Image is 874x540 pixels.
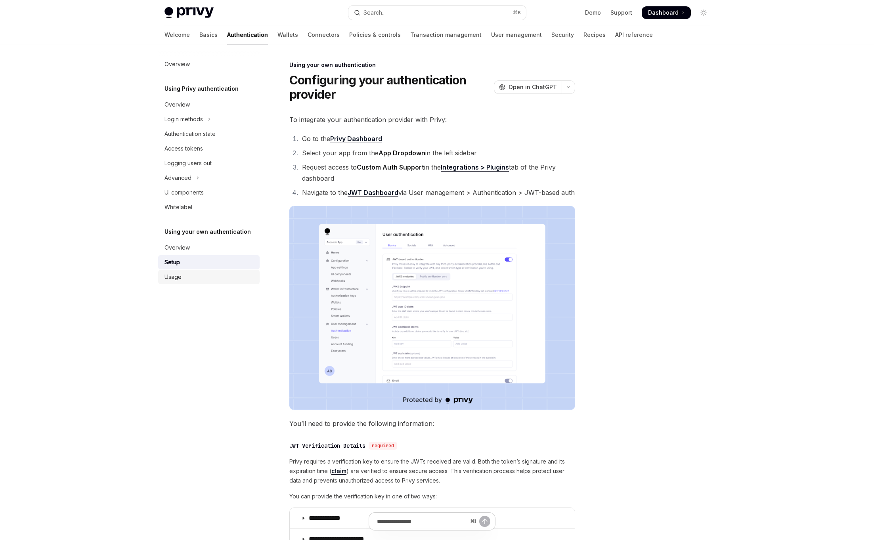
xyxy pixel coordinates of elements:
button: Toggle Advanced section [158,171,260,185]
a: Setup [158,255,260,269]
img: light logo [164,7,214,18]
img: JWT-based auth [289,206,575,410]
a: Support [610,9,632,17]
div: Whitelabel [164,202,192,212]
a: Usage [158,270,260,284]
a: Overview [158,97,260,112]
div: Login methods [164,114,203,124]
a: Access tokens [158,141,260,156]
div: Using your own authentication [289,61,575,69]
h5: Using Privy authentication [164,84,239,93]
a: User management [491,25,542,44]
a: Overview [158,57,260,71]
div: Access tokens [164,144,203,153]
div: Advanced [164,173,191,183]
div: JWT Verification Details [289,442,365,450]
span: Open in ChatGPT [509,83,557,91]
a: Whitelabel [158,200,260,214]
a: JWT Dashboard [348,189,398,197]
h1: Configuring your authentication provider [289,73,491,101]
button: Send message [479,516,490,527]
a: Demo [585,9,601,17]
span: You can provide the verification key in one of two ways: [289,492,575,501]
div: required [369,442,397,450]
div: UI components [164,188,204,197]
input: Ask a question... [377,513,467,530]
a: Security [551,25,574,44]
a: Logging users out [158,156,260,170]
a: Dashboard [642,6,691,19]
div: Overview [164,100,190,109]
div: Usage [164,272,182,282]
a: Overview [158,240,260,255]
li: Navigate to the via User management > Authentication > JWT-based auth [300,187,575,198]
span: Dashboard [648,9,679,17]
span: To integrate your authentication provider with Privy: [289,114,575,125]
a: API reference [615,25,653,44]
a: UI components [158,185,260,200]
a: claim [331,467,346,475]
a: Privy Dashboard [330,135,382,143]
a: Integrations > Plugins [441,163,509,172]
div: Setup [164,258,180,267]
strong: Custom Auth Support [357,163,424,171]
a: Connectors [308,25,340,44]
button: Toggle dark mode [697,6,710,19]
a: Wallets [277,25,298,44]
div: Overview [164,243,190,252]
div: Authentication state [164,129,216,139]
a: Welcome [164,25,190,44]
div: Overview [164,59,190,69]
a: Authentication state [158,127,260,141]
li: Request access to in the tab of the Privy dashboard [300,162,575,184]
a: Transaction management [410,25,482,44]
li: Go to the [300,133,575,144]
span: ⌘ K [513,10,521,16]
button: Open search [348,6,526,20]
div: Search... [363,8,386,17]
span: You’ll need to provide the following information: [289,418,575,429]
span: Privy requires a verification key to ensure the JWTs received are valid. Both the token’s signatu... [289,457,575,485]
button: Open in ChatGPT [494,80,562,94]
a: Basics [199,25,218,44]
button: Toggle Login methods section [158,112,260,126]
a: Recipes [583,25,606,44]
h5: Using your own authentication [164,227,251,237]
strong: App Dropdown [379,149,425,157]
li: Select your app from the in the left sidebar [300,147,575,158]
a: Policies & controls [349,25,401,44]
a: Authentication [227,25,268,44]
div: Logging users out [164,158,212,168]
